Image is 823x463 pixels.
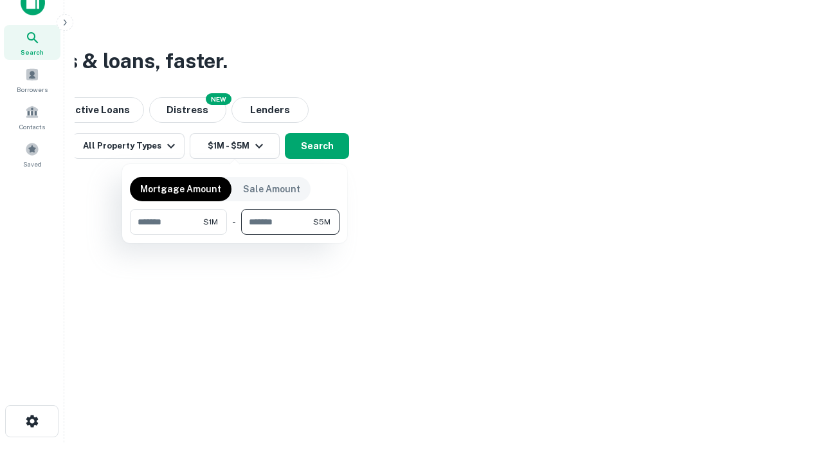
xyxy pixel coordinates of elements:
[313,216,330,228] span: $5M
[243,182,300,196] p: Sale Amount
[140,182,221,196] p: Mortgage Amount
[203,216,218,228] span: $1M
[232,209,236,235] div: -
[759,360,823,422] iframe: Chat Widget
